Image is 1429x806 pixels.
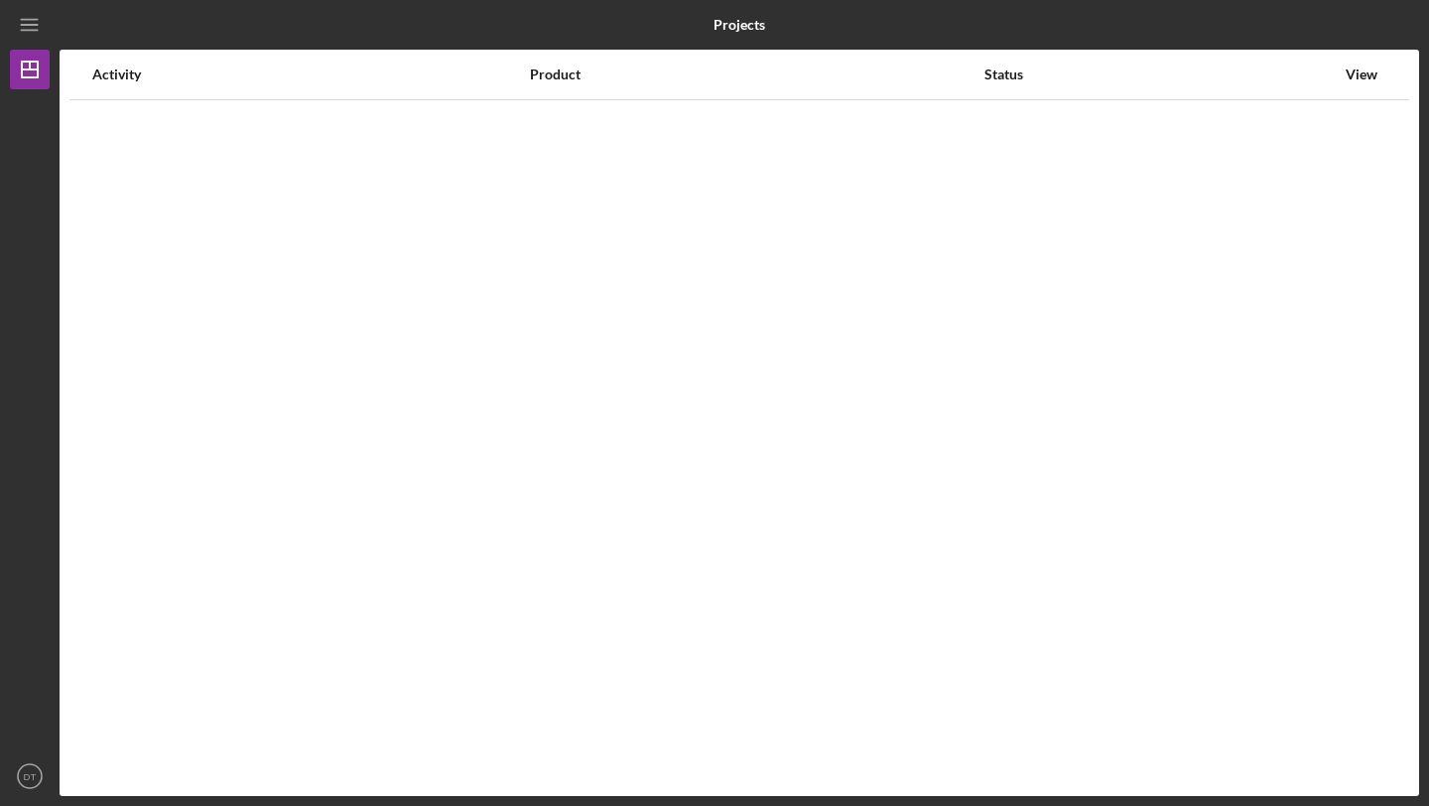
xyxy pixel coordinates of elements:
[92,67,528,82] div: Activity
[24,771,37,782] text: DT
[984,67,1335,82] div: Status
[10,756,50,796] button: DT
[1337,67,1386,82] div: View
[714,17,765,33] b: Projects
[530,67,982,82] div: Product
